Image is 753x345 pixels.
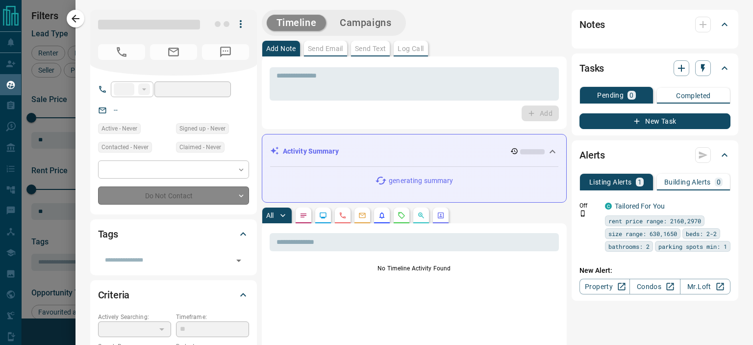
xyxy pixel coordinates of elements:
p: No Timeline Activity Found [270,264,559,273]
p: Activity Summary [283,146,339,157]
p: Actively Searching: [98,313,171,321]
div: Tasks [579,56,730,80]
span: Signed up - Never [179,124,226,133]
span: size range: 630,1650 [608,229,677,239]
div: Do Not Contact [98,186,249,205]
span: No Number [202,44,249,60]
button: New Task [579,113,730,129]
svg: Lead Browsing Activity [319,212,327,219]
h2: Notes [579,17,605,32]
span: Active - Never [101,124,137,133]
span: parking spots min: 1 [658,241,727,251]
p: Pending [597,92,624,99]
h2: Alerts [579,147,605,163]
p: 1 [638,179,642,186]
div: Activity Summary [270,142,558,160]
div: Notes [579,13,730,36]
p: generating summary [389,176,453,186]
p: Timeframe: [176,313,249,321]
div: Criteria [98,283,249,307]
span: Claimed - Never [179,142,221,152]
svg: Emails [358,212,366,219]
button: Open [232,254,246,267]
span: Contacted - Never [101,142,149,152]
svg: Push Notification Only [579,210,586,217]
span: bathrooms: 2 [608,241,650,251]
div: Alerts [579,143,730,167]
span: No Number [98,44,145,60]
svg: Opportunities [417,212,425,219]
svg: Requests [398,212,405,219]
div: condos.ca [605,203,612,210]
a: -- [114,106,118,114]
p: Add Note [266,45,296,52]
div: Tags [98,222,249,246]
p: Off [579,201,599,210]
p: Completed [676,92,711,99]
span: No Email [150,44,197,60]
h2: Criteria [98,287,130,303]
p: All [266,212,274,219]
span: rent price range: 2160,2970 [608,216,701,226]
h2: Tasks [579,60,604,76]
p: Listing Alerts [589,179,632,186]
h2: Tags [98,226,118,242]
button: Timeline [267,15,326,31]
a: Condos [629,279,680,294]
p: New Alert: [579,265,730,276]
a: Property [579,279,630,294]
svg: Calls [339,212,347,219]
svg: Agent Actions [437,212,445,219]
p: Building Alerts [664,179,711,186]
a: Tailored For You [615,202,665,210]
p: 0 [629,92,633,99]
p: 0 [717,179,721,186]
svg: Notes [300,212,307,219]
a: Mr.Loft [680,279,730,294]
button: Campaigns [330,15,401,31]
span: beds: 2-2 [686,229,717,239]
svg: Listing Alerts [378,212,386,219]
